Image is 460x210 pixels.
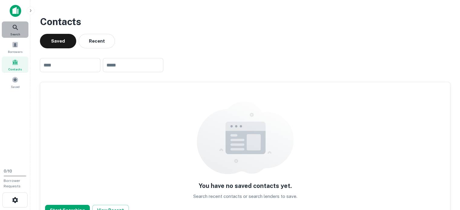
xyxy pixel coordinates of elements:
a: Saved [2,74,28,90]
img: empty content [197,102,294,174]
span: Contacts [8,67,22,72]
button: Recent [79,34,115,48]
h5: You have no saved contacts yet. [199,181,292,190]
a: Borrowers [2,39,28,55]
img: capitalize-icon.png [10,5,21,17]
p: Search recent contacts or search lenders to save. [193,193,297,200]
button: Saved [40,34,76,48]
span: Borrower Requests [4,179,21,188]
span: Search [10,32,20,37]
h3: Contacts [40,15,450,29]
span: Saved [11,84,20,89]
span: Borrowers [8,49,22,54]
span: 0 / 10 [4,169,12,173]
a: Search [2,21,28,38]
iframe: Chat Widget [430,162,460,191]
a: Contacts [2,57,28,73]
